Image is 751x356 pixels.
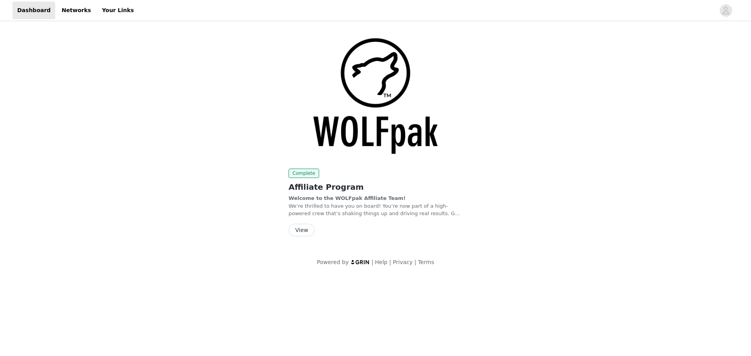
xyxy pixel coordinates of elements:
strong: Welcome to the WOLFpak Affiliate Team! [289,195,406,201]
h2: Affiliate Program [289,181,462,193]
a: Your Links [97,2,139,19]
span: | [414,259,416,265]
button: View [289,224,315,236]
span: Powered by [317,259,348,265]
div: avatar [722,4,729,17]
span: | [372,259,374,265]
a: View [289,227,315,233]
p: We’re thrilled to have you on board! You’re now part of a high-powered crew that’s shaking things... [289,194,462,218]
a: Terms [418,259,434,265]
a: Privacy [393,259,413,265]
span: | [389,259,391,265]
span: Complete [289,169,319,178]
a: Help [375,259,388,265]
img: logo [350,259,370,264]
a: Dashboard [13,2,55,19]
img: WOLFpak [289,32,462,162]
a: Networks [57,2,96,19]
